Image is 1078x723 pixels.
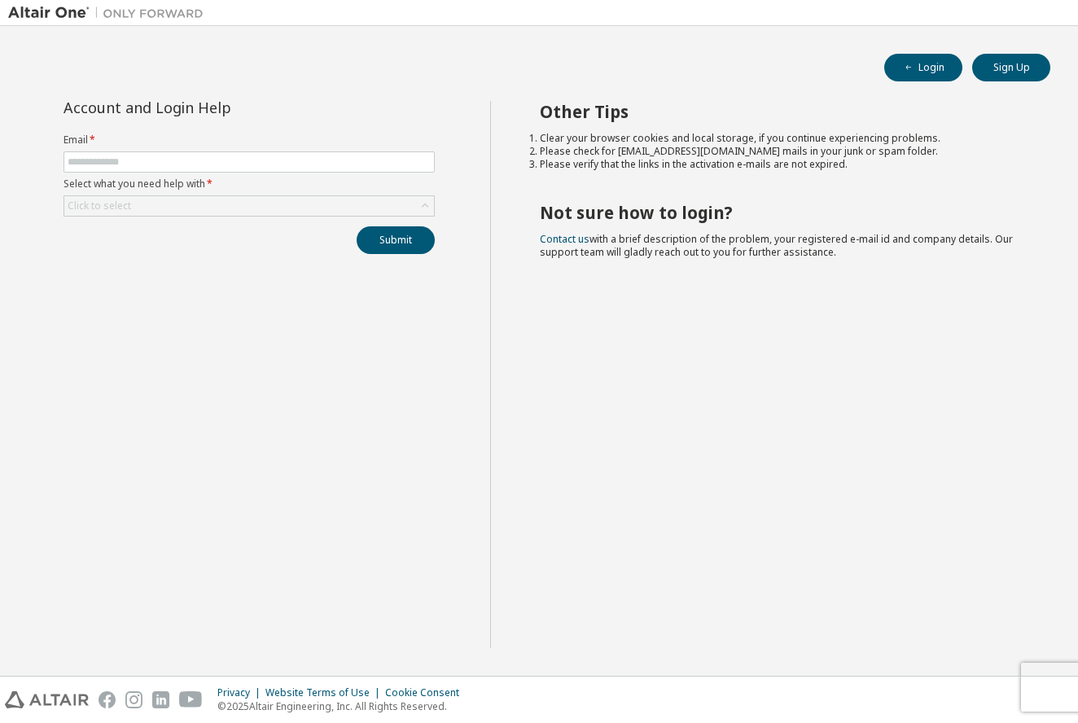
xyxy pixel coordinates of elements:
span: with a brief description of the problem, your registered e-mail id and company details. Our suppo... [540,232,1013,259]
div: Click to select [64,196,434,216]
div: Website Terms of Use [265,686,385,699]
button: Sign Up [972,54,1050,81]
li: Clear your browser cookies and local storage, if you continue experiencing problems. [540,132,1022,145]
img: instagram.svg [125,691,142,708]
div: Cookie Consent [385,686,469,699]
img: linkedin.svg [152,691,169,708]
h2: Other Tips [540,101,1022,122]
a: Contact us [540,232,589,246]
label: Select what you need help with [64,177,435,191]
img: Altair One [8,5,212,21]
button: Login [884,54,962,81]
img: facebook.svg [99,691,116,708]
button: Submit [357,226,435,254]
li: Please check for [EMAIL_ADDRESS][DOMAIN_NAME] mails in your junk or spam folder. [540,145,1022,158]
h2: Not sure how to login? [540,202,1022,223]
li: Please verify that the links in the activation e-mails are not expired. [540,158,1022,171]
p: © 2025 Altair Engineering, Inc. All Rights Reserved. [217,699,469,713]
div: Account and Login Help [64,101,361,114]
img: youtube.svg [179,691,203,708]
div: Privacy [217,686,265,699]
img: altair_logo.svg [5,691,89,708]
label: Email [64,134,435,147]
div: Click to select [68,199,131,213]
